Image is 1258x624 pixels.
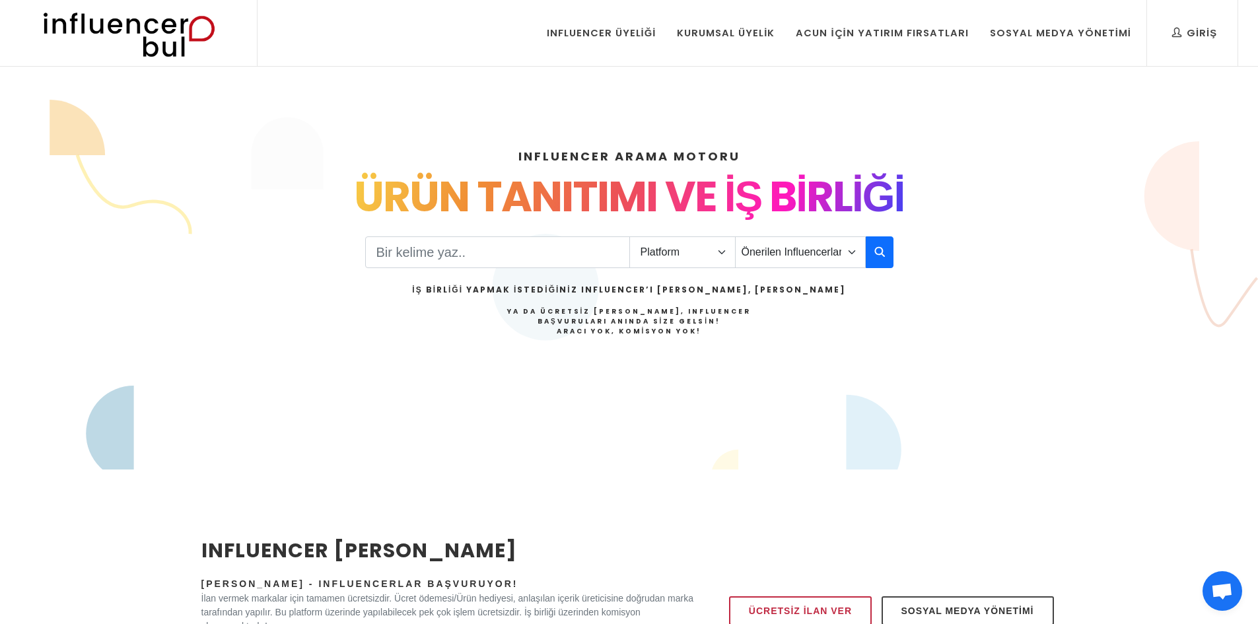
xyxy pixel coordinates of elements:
[990,26,1131,40] div: Sosyal Medya Yönetimi
[1172,26,1217,40] div: Giriş
[201,536,694,565] h2: INFLUENCER [PERSON_NAME]
[557,326,702,336] strong: Aracı Yok, Komisyon Yok!
[365,236,630,268] input: Search
[901,603,1034,619] span: Sosyal Medya Yönetimi
[201,165,1057,228] div: ÜRÜN TANITIMI VE İŞ BİRLİĞİ
[412,306,845,336] h4: Ya da Ücretsiz [PERSON_NAME], Influencer Başvuruları Anında Size Gelsin!
[201,147,1057,165] h4: INFLUENCER ARAMA MOTORU
[201,578,518,589] span: [PERSON_NAME] - Influencerlar Başvuruyor!
[796,26,968,40] div: Acun İçin Yatırım Fırsatları
[749,603,852,619] span: Ücretsiz İlan Ver
[547,26,656,40] div: Influencer Üyeliği
[412,284,845,296] h2: İş Birliği Yapmak İstediğiniz Influencer’ı [PERSON_NAME], [PERSON_NAME]
[1203,571,1242,611] div: Açık sohbet
[677,26,775,40] div: Kurumsal Üyelik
